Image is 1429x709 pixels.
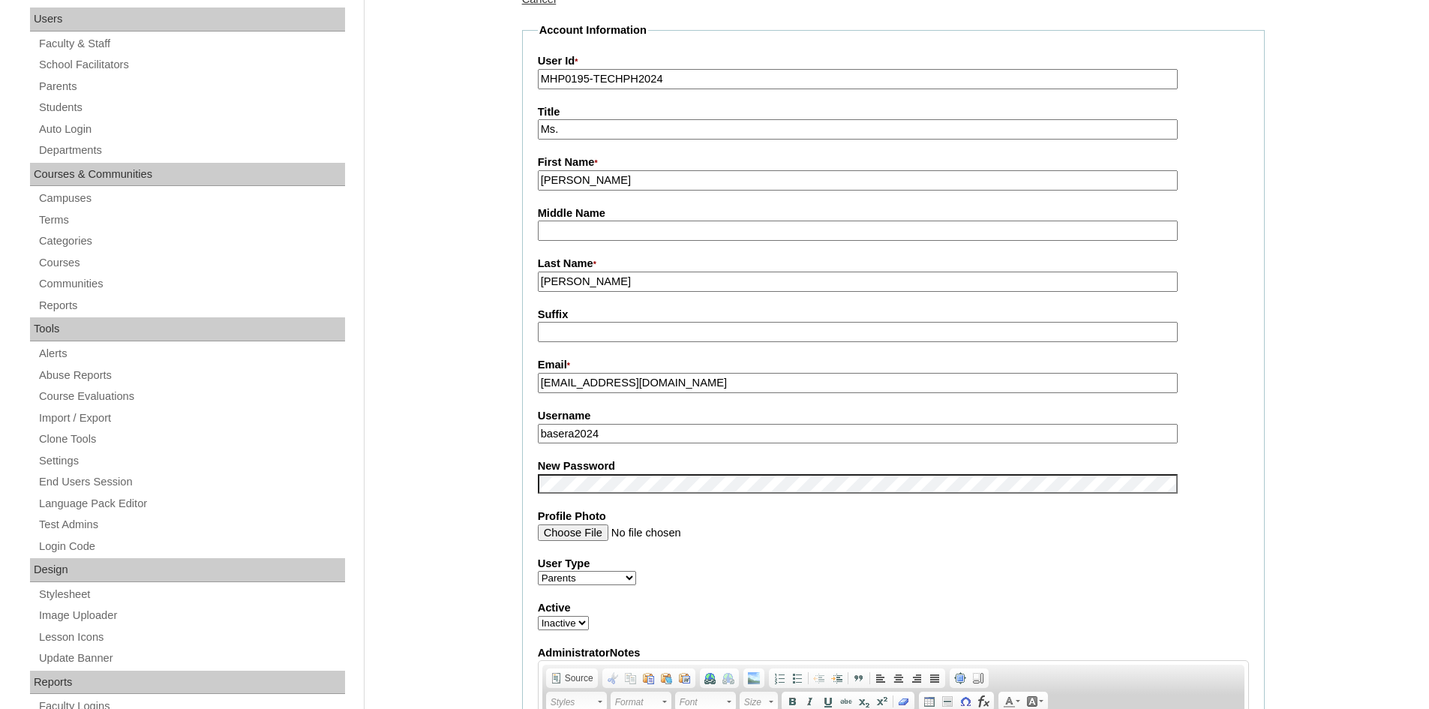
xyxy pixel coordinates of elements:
a: Insert/Remove Numbered List [770,670,788,686]
a: End Users Session [38,473,345,491]
a: Language Pack Editor [38,494,345,513]
a: Add Image [745,670,763,686]
label: Suffix [538,307,1249,323]
a: Center [890,670,908,686]
a: Students [38,98,345,117]
label: Middle Name [538,206,1249,221]
a: Align Right [908,670,926,686]
a: Unlink [719,670,737,686]
label: Last Name [538,256,1249,272]
a: Align Left [872,670,890,686]
a: Paste [640,670,658,686]
div: Tools [30,317,345,341]
label: Email [538,357,1249,374]
a: Decrease Indent [810,670,828,686]
a: Test Admins [38,515,345,534]
a: Campuses [38,189,345,208]
a: Course Evaluations [38,387,345,406]
a: Stylesheet [38,585,345,604]
div: Users [30,8,345,32]
a: Justify [926,670,944,686]
a: Source [548,670,596,686]
a: Copy [622,670,640,686]
a: Reports [38,296,345,315]
a: Paste from Word [676,670,694,686]
a: Clone Tools [38,430,345,449]
legend: Account Information [538,23,648,38]
a: Insert/Remove Bulleted List [788,670,806,686]
label: User Type [538,556,1249,572]
a: Image Uploader [38,606,345,625]
label: First Name [538,155,1249,171]
span: Source [563,672,593,684]
a: Show Blocks [969,670,987,686]
label: Profile Photo [538,509,1249,524]
a: Increase Indent [828,670,846,686]
a: Terms [38,211,345,230]
a: Import / Export [38,409,345,428]
a: Lesson Icons [38,628,345,647]
label: Username [538,408,1249,424]
a: School Facilitators [38,56,345,74]
a: Paste as plain text [658,670,676,686]
a: Faculty & Staff [38,35,345,53]
a: Courses [38,254,345,272]
a: Departments [38,141,345,160]
a: Auto Login [38,120,345,139]
a: Cut [604,670,622,686]
label: AdministratorNotes [538,645,1249,661]
a: Categories [38,232,345,251]
a: Link [701,670,719,686]
a: Alerts [38,344,345,363]
label: User Id [538,53,1249,70]
a: Abuse Reports [38,366,345,385]
label: Active [538,600,1249,616]
a: Communities [38,275,345,293]
a: Parents [38,77,345,96]
a: Login Code [38,537,345,556]
a: Update Banner [38,649,345,668]
div: Reports [30,671,345,695]
a: Settings [38,452,345,470]
a: Block Quote [850,670,868,686]
a: Maximize [951,670,969,686]
div: Design [30,558,345,582]
div: Courses & Communities [30,163,345,187]
label: New Password [538,458,1249,474]
label: Title [538,104,1249,120]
